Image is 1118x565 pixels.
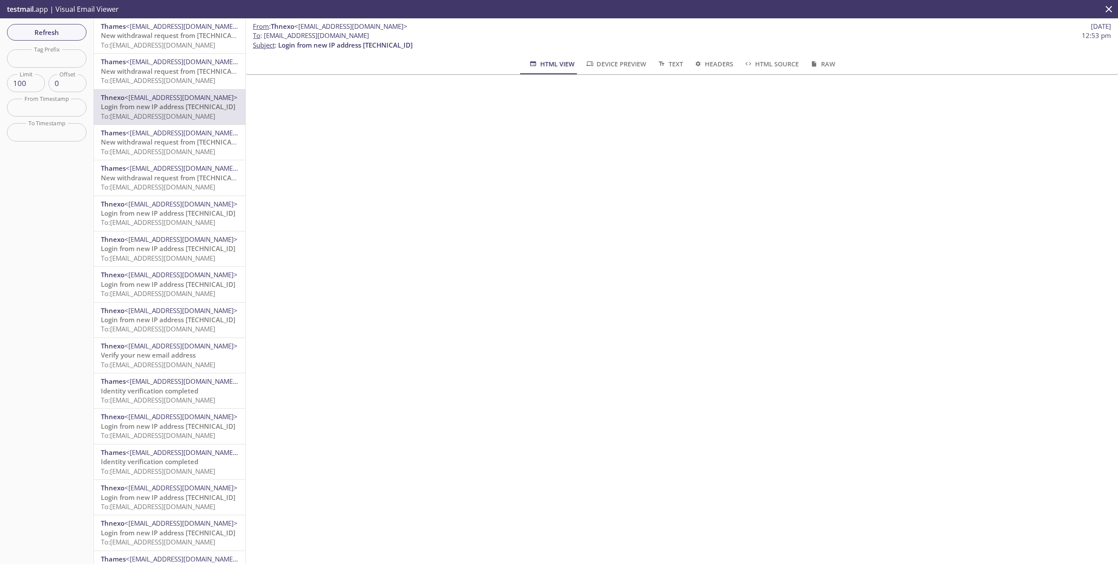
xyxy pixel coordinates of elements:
[124,519,238,527] span: <[EMAIL_ADDRESS][DOMAIN_NAME]>
[101,555,126,563] span: Thames
[101,386,198,395] span: Identity verification completed
[94,303,245,338] div: Thnexo<[EMAIL_ADDRESS][DOMAIN_NAME]>Login from new IP address [TECHNICAL_ID]To:[EMAIL_ADDRESS][DO...
[101,519,124,527] span: Thnexo
[94,231,245,266] div: Thnexo<[EMAIL_ADDRESS][DOMAIN_NAME]>Login from new IP address [TECHNICAL_ID]To:[EMAIL_ADDRESS][DO...
[94,267,245,302] div: Thnexo<[EMAIL_ADDRESS][DOMAIN_NAME]>Login from new IP address [TECHNICAL_ID]To:[EMAIL_ADDRESS][DO...
[126,57,239,66] span: <[EMAIL_ADDRESS][DOMAIN_NAME]>
[94,54,245,89] div: Thames<[EMAIL_ADDRESS][DOMAIN_NAME]>New withdrawal request from [TECHNICAL_ID] - (CET)To:[EMAIL_A...
[94,373,245,408] div: Thames<[EMAIL_ADDRESS][DOMAIN_NAME]>Identity verification completedTo:[EMAIL_ADDRESS][DOMAIN_NAME]
[94,18,245,53] div: Thames<[EMAIL_ADDRESS][DOMAIN_NAME]>New withdrawal request from [TECHNICAL_ID] - (CET)To:[EMAIL_A...
[101,502,215,511] span: To: [EMAIL_ADDRESS][DOMAIN_NAME]
[124,341,238,350] span: <[EMAIL_ADDRESS][DOMAIN_NAME]>
[101,128,126,137] span: Thames
[101,183,215,191] span: To: [EMAIL_ADDRESS][DOMAIN_NAME]
[253,31,369,40] span: : [EMAIL_ADDRESS][DOMAIN_NAME]
[101,138,268,146] span: New withdrawal request from [TECHNICAL_ID] - (CET)
[94,90,245,124] div: Thnexo<[EMAIL_ADDRESS][DOMAIN_NAME]>Login from new IP address [TECHNICAL_ID]To:[EMAIL_ADDRESS][DO...
[101,57,126,66] span: Thames
[94,125,245,160] div: Thames<[EMAIL_ADDRESS][DOMAIN_NAME]>New withdrawal request from [TECHNICAL_ID] - (CET)To:[EMAIL_A...
[101,528,235,537] span: Login from new IP address [TECHNICAL_ID]
[101,270,124,279] span: Thnexo
[124,270,238,279] span: <[EMAIL_ADDRESS][DOMAIN_NAME]>
[101,422,235,431] span: Login from new IP address [TECHNICAL_ID]
[94,409,245,444] div: Thnexo<[EMAIL_ADDRESS][DOMAIN_NAME]>Login from new IP address [TECHNICAL_ID]To:[EMAIL_ADDRESS][DO...
[101,22,126,31] span: Thames
[101,341,124,350] span: Thnexo
[744,59,799,69] span: HTML Source
[94,338,245,373] div: Thnexo<[EMAIL_ADDRESS][DOMAIN_NAME]>Verify your new email addressTo:[EMAIL_ADDRESS][DOMAIN_NAME]
[124,235,238,244] span: <[EMAIL_ADDRESS][DOMAIN_NAME]>
[126,128,239,137] span: <[EMAIL_ADDRESS][DOMAIN_NAME]>
[1091,22,1111,31] span: [DATE]
[101,412,124,421] span: Thnexo
[253,31,1111,50] p: :
[253,31,260,40] span: To
[101,93,124,102] span: Thnexo
[7,4,34,14] span: testmail
[253,22,407,31] span: :
[101,112,215,121] span: To: [EMAIL_ADDRESS][DOMAIN_NAME]
[101,41,215,49] span: To: [EMAIL_ADDRESS][DOMAIN_NAME]
[528,59,574,69] span: HTML View
[101,448,126,457] span: Thames
[101,235,124,244] span: Thnexo
[94,160,245,195] div: Thames<[EMAIL_ADDRESS][DOMAIN_NAME]>New withdrawal request from [TECHNICAL_ID] - (CET)To:[EMAIL_A...
[101,431,215,440] span: To: [EMAIL_ADDRESS][DOMAIN_NAME]
[101,200,124,208] span: Thnexo
[101,102,235,111] span: Login from new IP address [TECHNICAL_ID]
[101,209,235,217] span: Login from new IP address [TECHNICAL_ID]
[253,22,269,31] span: From
[694,59,733,69] span: Headers
[101,351,196,359] span: Verify your new email address
[126,22,239,31] span: <[EMAIL_ADDRESS][DOMAIN_NAME]>
[101,537,215,546] span: To: [EMAIL_ADDRESS][DOMAIN_NAME]
[101,147,215,156] span: To: [EMAIL_ADDRESS][DOMAIN_NAME]
[124,93,238,102] span: <[EMAIL_ADDRESS][DOMAIN_NAME]>
[126,448,239,457] span: <[EMAIL_ADDRESS][DOMAIN_NAME]>
[124,306,238,315] span: <[EMAIL_ADDRESS][DOMAIN_NAME]>
[94,444,245,479] div: Thames<[EMAIL_ADDRESS][DOMAIN_NAME]>Identity verification completedTo:[EMAIL_ADDRESS][DOMAIN_NAME]
[101,324,215,333] span: To: [EMAIL_ADDRESS][DOMAIN_NAME]
[271,22,294,31] span: Thnexo
[101,218,215,227] span: To: [EMAIL_ADDRESS][DOMAIN_NAME]
[126,377,239,386] span: <[EMAIL_ADDRESS][DOMAIN_NAME]>
[101,306,124,315] span: Thnexo
[101,244,235,253] span: Login from new IP address [TECHNICAL_ID]
[101,396,215,404] span: To: [EMAIL_ADDRESS][DOMAIN_NAME]
[101,483,124,492] span: Thnexo
[253,41,275,49] span: Subject
[101,315,235,324] span: Login from new IP address [TECHNICAL_ID]
[101,254,215,262] span: To: [EMAIL_ADDRESS][DOMAIN_NAME]
[657,59,683,69] span: Text
[101,31,268,40] span: New withdrawal request from [TECHNICAL_ID] - (CET)
[101,67,268,76] span: New withdrawal request from [TECHNICAL_ID] - (CET)
[101,457,198,466] span: Identity verification completed
[101,173,268,182] span: New withdrawal request from [TECHNICAL_ID] - (CET)
[101,280,235,289] span: Login from new IP address [TECHNICAL_ID]
[94,480,245,515] div: Thnexo<[EMAIL_ADDRESS][DOMAIN_NAME]>Login from new IP address [TECHNICAL_ID]To:[EMAIL_ADDRESS][DO...
[101,289,215,298] span: To: [EMAIL_ADDRESS][DOMAIN_NAME]
[14,27,79,38] span: Refresh
[126,164,239,172] span: <[EMAIL_ADDRESS][DOMAIN_NAME]>
[101,76,215,85] span: To: [EMAIL_ADDRESS][DOMAIN_NAME]
[809,59,835,69] span: Raw
[101,164,126,172] span: Thames
[126,555,239,563] span: <[EMAIL_ADDRESS][DOMAIN_NAME]>
[294,22,407,31] span: <[EMAIL_ADDRESS][DOMAIN_NAME]>
[1082,31,1111,40] span: 12:53 pm
[101,467,215,475] span: To: [EMAIL_ADDRESS][DOMAIN_NAME]
[124,483,238,492] span: <[EMAIL_ADDRESS][DOMAIN_NAME]>
[585,59,646,69] span: Device Preview
[101,493,235,502] span: Login from new IP address [TECHNICAL_ID]
[101,360,215,369] span: To: [EMAIL_ADDRESS][DOMAIN_NAME]
[124,412,238,421] span: <[EMAIL_ADDRESS][DOMAIN_NAME]>
[7,24,86,41] button: Refresh
[278,41,413,49] span: Login from new IP address [TECHNICAL_ID]
[101,377,126,386] span: Thames
[94,515,245,550] div: Thnexo<[EMAIL_ADDRESS][DOMAIN_NAME]>Login from new IP address [TECHNICAL_ID]To:[EMAIL_ADDRESS][DO...
[124,200,238,208] span: <[EMAIL_ADDRESS][DOMAIN_NAME]>
[94,196,245,231] div: Thnexo<[EMAIL_ADDRESS][DOMAIN_NAME]>Login from new IP address [TECHNICAL_ID]To:[EMAIL_ADDRESS][DO...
